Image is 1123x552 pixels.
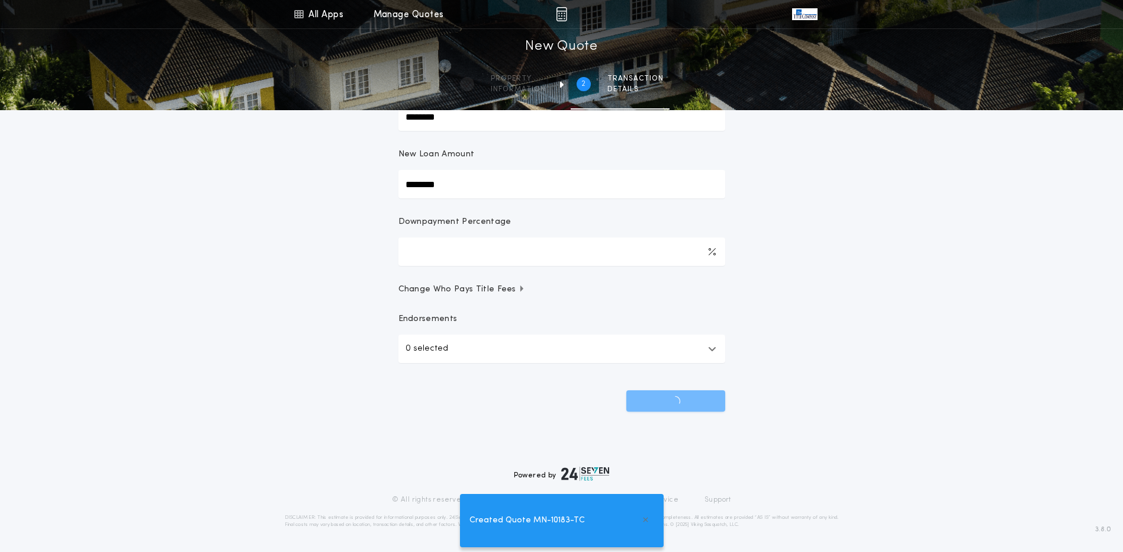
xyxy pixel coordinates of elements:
input: Downpayment Percentage [398,238,725,266]
span: Property [491,74,546,84]
span: Created Quote MN-10183-TC [469,514,585,527]
h1: New Quote [525,37,597,56]
h2: 2 [581,79,585,89]
span: details [607,85,664,94]
img: img [556,7,567,21]
button: Change Who Pays Title Fees [398,284,725,296]
span: information [491,85,546,94]
p: Downpayment Percentage [398,216,511,228]
p: Endorsements [398,313,725,325]
span: Change Who Pays Title Fees [398,284,526,296]
img: logo [561,467,610,481]
img: vs-icon [792,8,817,20]
p: 0 selected [406,342,448,356]
div: Powered by [514,467,610,481]
input: Sale Price [398,102,725,131]
p: New Loan Amount [398,149,475,161]
span: Transaction [607,74,664,84]
button: 0 selected [398,335,725,363]
input: New Loan Amount [398,170,725,198]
